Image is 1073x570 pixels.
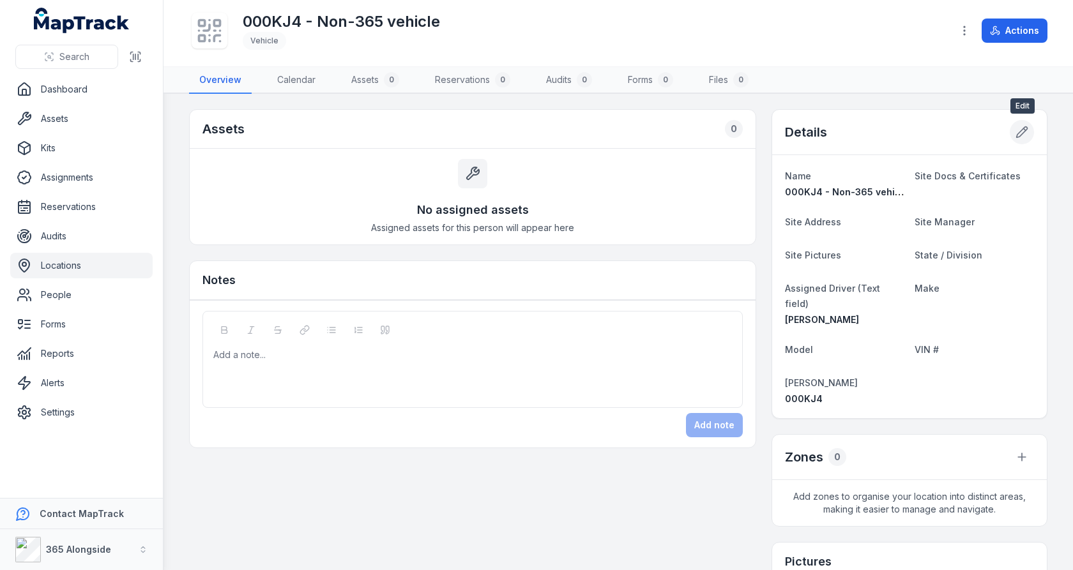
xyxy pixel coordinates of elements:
[59,50,89,63] span: Search
[34,8,130,33] a: MapTrack
[577,72,592,87] div: 0
[658,72,673,87] div: 0
[982,19,1047,43] button: Actions
[243,32,286,50] div: Vehicle
[202,120,245,138] h2: Assets
[915,216,975,227] span: Site Manager
[202,271,236,289] h3: Notes
[785,377,858,388] span: [PERSON_NAME]
[384,72,399,87] div: 0
[10,370,153,396] a: Alerts
[10,400,153,425] a: Settings
[536,67,602,94] a: Audits0
[10,165,153,190] a: Assignments
[40,508,124,519] strong: Contact MapTrack
[10,282,153,308] a: People
[425,67,521,94] a: Reservations0
[785,216,841,227] span: Site Address
[785,393,823,404] span: 000KJ4
[828,448,846,466] div: 0
[371,221,574,234] span: Assigned assets for this person will appear here
[10,253,153,278] a: Locations
[10,223,153,249] a: Audits
[10,135,153,161] a: Kits
[785,170,811,181] span: Name
[417,201,529,219] h3: No assigned assets
[785,283,880,309] span: Assigned Driver (Text field)
[785,448,823,466] h2: Zones
[785,123,827,141] h2: Details
[785,186,909,197] span: 000KJ4 - Non-365 vehicle
[243,11,440,32] h1: 000KJ4 - Non-365 vehicle
[725,120,743,138] div: 0
[785,344,813,355] span: Model
[1010,98,1035,114] span: Edit
[15,45,118,69] button: Search
[699,67,759,94] a: Files0
[915,344,939,355] span: VIN #
[10,194,153,220] a: Reservations
[10,77,153,102] a: Dashboard
[10,106,153,131] a: Assets
[733,72,749,87] div: 0
[267,67,326,94] a: Calendar
[915,250,982,260] span: State / Division
[618,67,683,94] a: Forms0
[10,311,153,337] a: Forms
[772,480,1047,526] span: Add zones to organise your location into distinct areas, making it easier to manage and navigate.
[915,170,1021,181] span: Site Docs & Certificates
[46,544,111,555] strong: 365 Alongside
[495,72,510,87] div: 0
[785,314,859,325] span: [PERSON_NAME]
[785,250,841,260] span: Site Pictures
[10,341,153,366] a: Reports
[341,67,409,94] a: Assets0
[189,67,252,94] a: Overview
[915,283,940,294] span: Make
